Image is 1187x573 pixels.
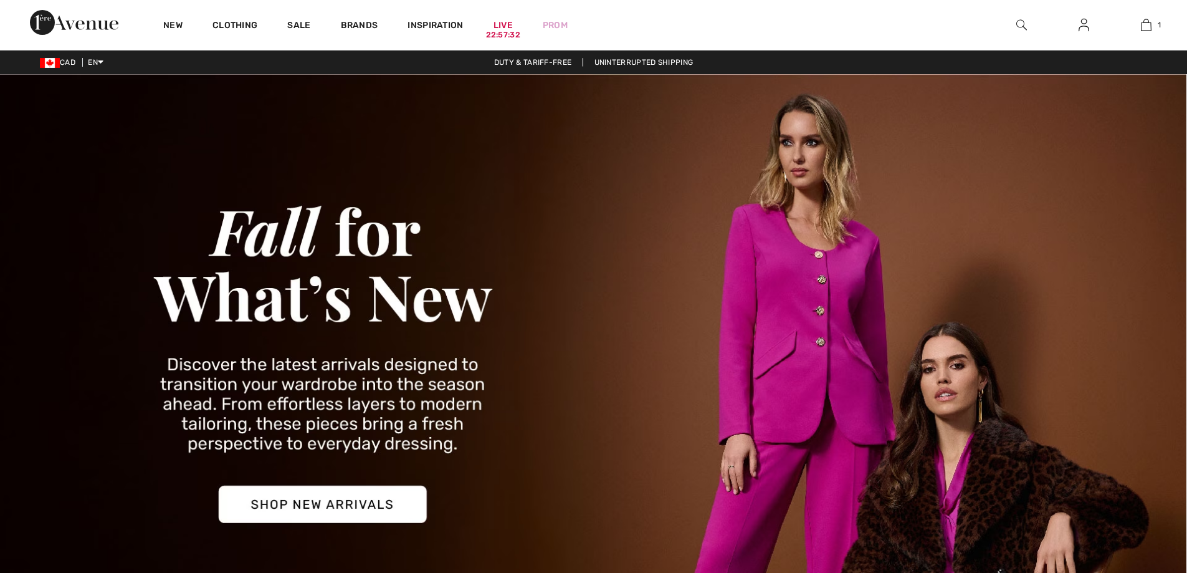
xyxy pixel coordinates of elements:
a: 1 [1115,17,1176,32]
img: 1ère Avenue [30,10,118,35]
img: search the website [1016,17,1027,32]
span: CAD [40,58,80,67]
a: Brands [341,20,378,33]
a: Clothing [212,20,257,33]
a: Prom [543,19,568,32]
a: Sign In [1069,17,1099,33]
a: New [163,20,183,33]
span: Inspiration [408,20,463,33]
span: EN [88,58,103,67]
img: Canadian Dollar [40,58,60,68]
a: Live22:57:32 [493,19,513,32]
span: 1 [1158,19,1161,31]
img: My Info [1079,17,1089,32]
img: My Bag [1141,17,1151,32]
div: 22:57:32 [486,29,520,41]
a: Sale [287,20,310,33]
